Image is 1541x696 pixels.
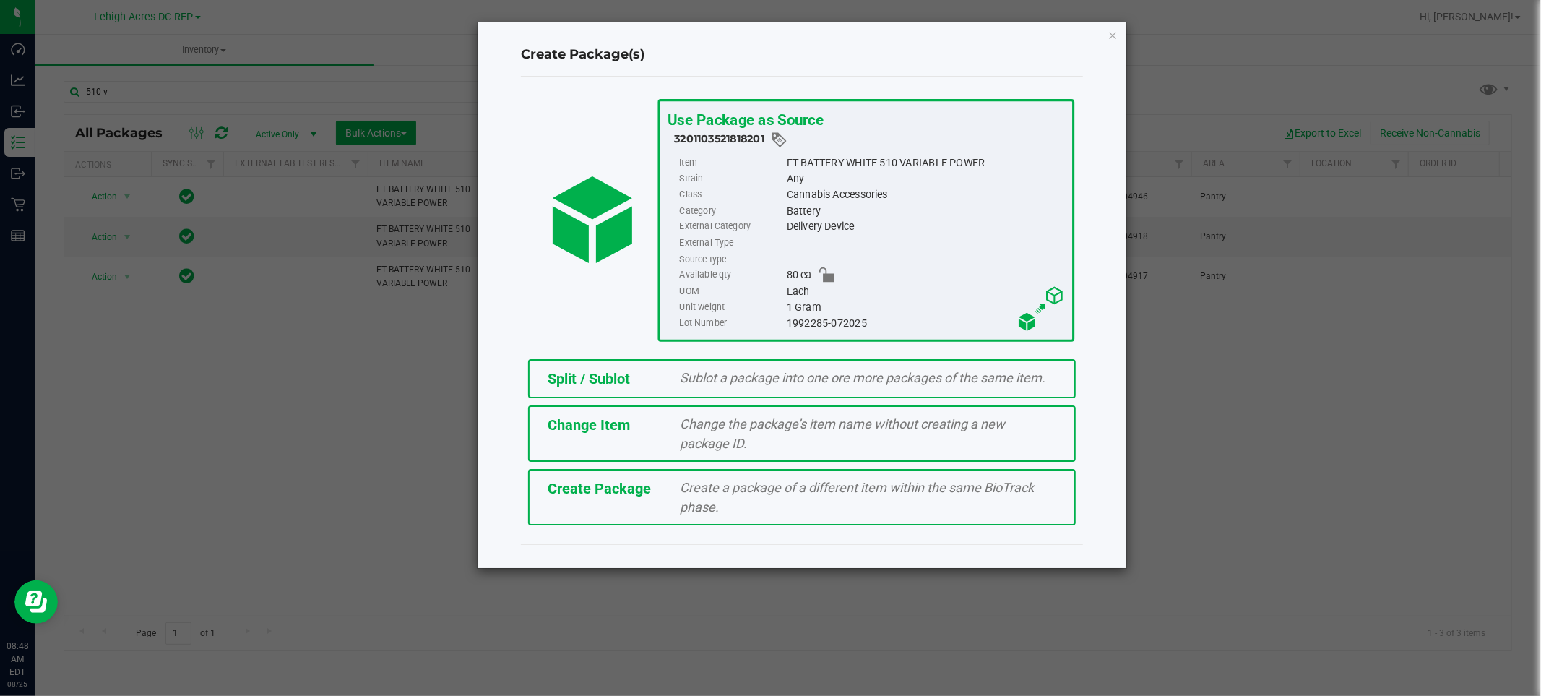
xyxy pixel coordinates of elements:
label: Class [679,187,783,203]
label: Category [679,203,783,219]
div: Any [787,171,1065,186]
label: External Category [679,219,783,235]
div: Cannabis Accessories [787,187,1065,203]
div: 3201103521818201 [674,131,1065,149]
span: Change the package’s item name without creating a new package ID. [681,416,1006,451]
label: Lot Number [679,315,783,331]
span: 80 ea [787,267,812,283]
span: Use Package as Source [668,111,824,129]
label: Unit weight [679,299,783,315]
span: Split / Sublot [548,370,630,387]
label: Item [679,155,783,171]
div: 1 Gram [787,299,1065,315]
div: Delivery Device [787,219,1065,235]
div: FT BATTERY WHITE 510 VARIABLE POWER [787,155,1065,171]
span: Create Package [548,480,651,497]
span: Change Item [548,416,630,434]
h4: Create Package(s) [521,46,1083,64]
label: Strain [679,171,783,186]
iframe: Resource center [14,580,58,624]
div: Each [787,283,1065,299]
label: External Type [679,235,783,251]
label: Source type [679,252,783,267]
span: Sublot a package into one ore more packages of the same item. [681,370,1046,385]
label: Available qty [679,267,783,283]
span: Create a package of a different item within the same BioTrack phase. [681,480,1035,515]
div: 1992285-072025 [787,315,1065,331]
div: Battery [787,203,1065,219]
label: UOM [679,283,783,299]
